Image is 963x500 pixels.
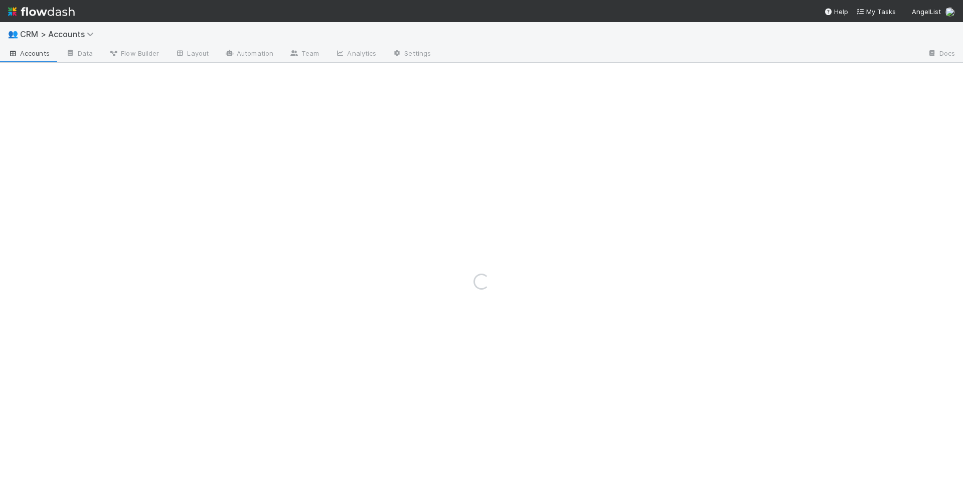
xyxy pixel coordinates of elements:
span: Accounts [8,48,50,58]
span: AngelList [912,8,941,16]
a: Analytics [327,46,384,62]
a: Automation [217,46,281,62]
img: logo-inverted-e16ddd16eac7371096b0.svg [8,3,75,20]
span: Flow Builder [109,48,159,58]
a: Flow Builder [101,46,167,62]
a: Data [58,46,101,62]
span: My Tasks [856,8,896,16]
a: My Tasks [856,7,896,17]
a: Docs [919,46,963,62]
img: avatar_c597f508-4d28-4c7c-92e0-bd2d0d338f8e.png [945,7,955,17]
span: CRM > Accounts [20,29,99,39]
div: Help [824,7,848,17]
a: Settings [384,46,439,62]
a: Team [281,46,327,62]
span: 👥 [8,30,18,38]
a: Layout [167,46,217,62]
